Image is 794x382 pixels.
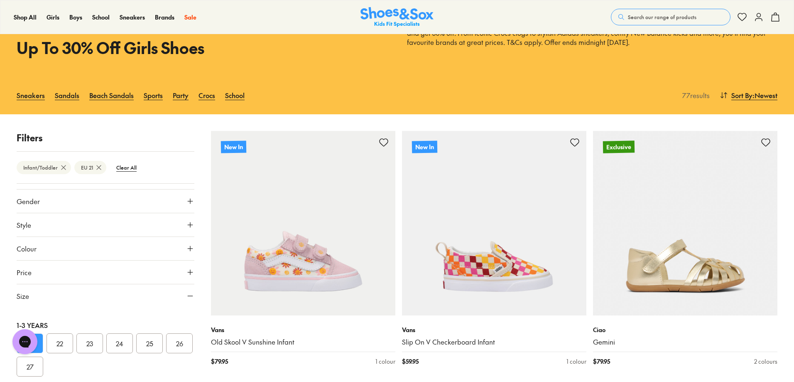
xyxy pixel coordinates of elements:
[593,357,610,366] span: $ 79.95
[47,13,59,21] span: Girls
[166,333,193,353] button: 26
[17,213,194,237] button: Style
[173,86,189,104] a: Party
[155,13,174,22] a: Brands
[136,333,163,353] button: 25
[55,86,79,104] a: Sandals
[412,140,437,153] p: New In
[402,131,586,315] a: New In
[17,267,32,277] span: Price
[47,333,73,353] button: 22
[731,90,752,100] span: Sort By
[106,333,133,353] button: 24
[198,86,215,104] a: Crocs
[14,13,37,22] a: Shop All
[17,320,194,330] div: 1-3 Years
[17,131,194,145] p: Filters
[76,333,103,353] button: 23
[211,357,228,366] span: $ 79.95
[211,131,395,315] a: New In
[120,13,145,21] span: Sneakers
[628,13,696,21] span: Search our range of products
[89,86,134,104] a: Beach Sandals
[402,338,586,347] a: Slip On V Checkerboard Infant
[17,86,45,104] a: Sneakers
[17,261,194,284] button: Price
[211,338,395,347] a: Old Skool V Sunshine Infant
[17,284,194,308] button: Size
[221,140,246,153] p: New In
[92,13,110,22] a: School
[593,338,777,347] a: Gemini
[69,13,82,22] a: Boys
[375,357,395,366] div: 1 colour
[17,291,29,301] span: Size
[144,86,163,104] a: Sports
[754,357,777,366] div: 2 colours
[184,13,196,21] span: Sale
[184,13,196,22] a: Sale
[47,13,59,22] a: Girls
[17,36,387,59] h1: Up To 30% Off Girls Shoes
[8,326,42,357] iframe: Gorgias live chat messenger
[17,196,40,206] span: Gender
[74,161,106,174] btn: EU 21
[17,357,43,377] button: 27
[69,13,82,21] span: Boys
[17,220,31,230] span: Style
[407,20,777,56] p: Enjoy our tiered promo and save more as you shop. Buy 1 item and get 20% off, buy 2 items and get...
[402,357,419,366] span: $ 59.95
[17,237,194,260] button: Colour
[110,160,143,175] btn: Clear All
[17,244,37,254] span: Colour
[603,140,635,153] p: Exclusive
[225,86,245,104] a: School
[679,90,710,100] p: 77 results
[752,90,777,100] span: : Newest
[211,325,395,334] p: Vans
[593,325,777,334] p: Ciao
[566,357,586,366] div: 1 colour
[92,13,110,21] span: School
[402,325,586,334] p: Vans
[120,13,145,22] a: Sneakers
[17,190,194,213] button: Gender
[360,7,434,27] a: Shoes & Sox
[360,7,434,27] img: SNS_Logo_Responsive.svg
[720,86,777,104] button: Sort By:Newest
[14,13,37,21] span: Shop All
[155,13,174,21] span: Brands
[593,131,777,315] a: Exclusive
[611,9,730,25] button: Search our range of products
[17,161,71,174] btn: Infant/Toddler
